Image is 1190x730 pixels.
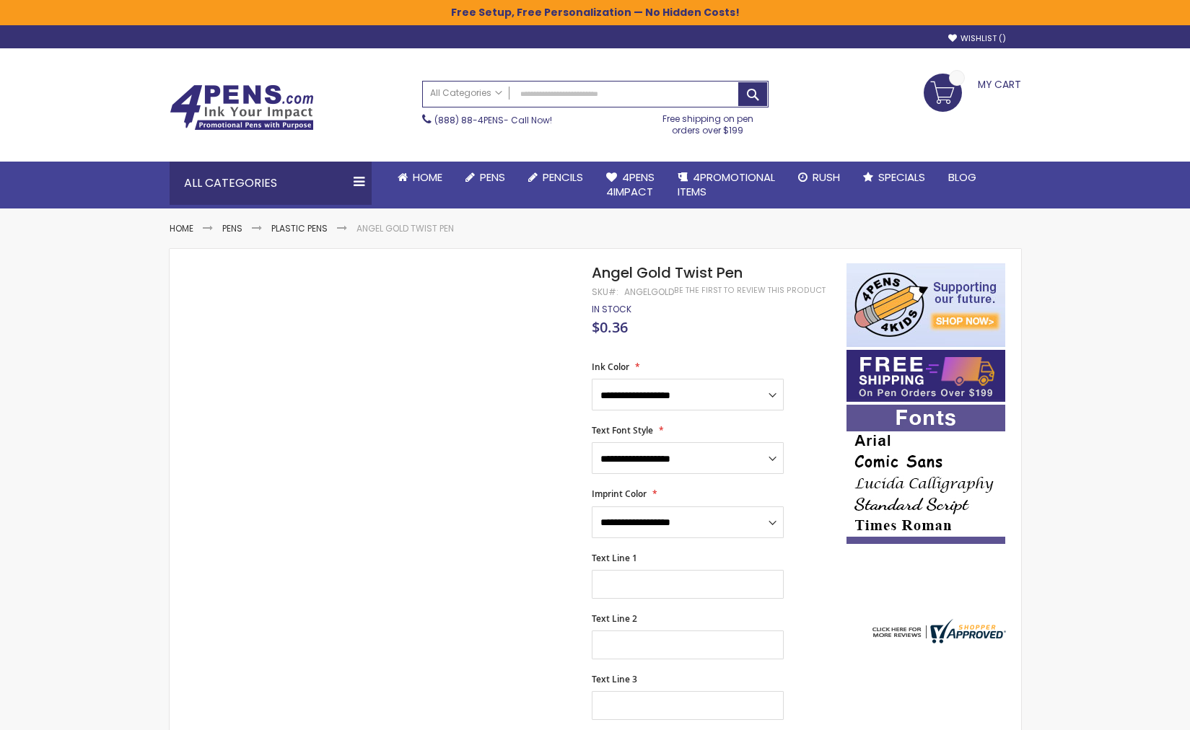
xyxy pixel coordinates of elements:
span: - Call Now! [434,114,552,126]
a: Wishlist [948,33,1006,44]
span: Text Line 3 [592,673,637,685]
span: Angel Gold Twist Pen [592,263,743,283]
span: Imprint Color [592,488,647,500]
a: 4pens.com certificate URL [869,634,1006,646]
span: Text Line 1 [592,552,637,564]
a: Pens [222,222,242,234]
span: In stock [592,303,631,315]
strong: SKU [592,286,618,298]
a: 4Pens4impact [595,162,666,208]
div: Free shipping on pen orders over $199 [647,107,769,136]
span: Rush [813,170,840,185]
span: 4PROMOTIONAL ITEMS [678,170,775,199]
img: 4Pens Custom Pens and Promotional Products [170,84,314,131]
a: All Categories [423,82,509,105]
span: Text Line 2 [592,612,637,625]
a: Pens [454,162,517,193]
a: (888) 88-4PENS [434,114,504,126]
li: Angel Gold Twist Pen [356,223,454,234]
span: Home [413,170,442,185]
span: Specials [878,170,925,185]
a: Blog [937,162,988,193]
span: Blog [948,170,976,185]
a: Plastic Pens [271,222,328,234]
img: 4pens.com widget logo [869,619,1006,643]
a: Rush [787,162,852,193]
span: 4Pens 4impact [606,170,655,199]
span: Pens [480,170,505,185]
img: font-personalization-examples [846,405,1005,544]
span: $0.36 [592,317,628,337]
span: Ink Color [592,361,629,373]
a: Home [386,162,454,193]
span: All Categories [430,87,502,99]
a: Specials [852,162,937,193]
img: Free shipping on orders over $199 [846,350,1005,402]
a: Pencils [517,162,595,193]
div: Availability [592,304,631,315]
span: Text Font Style [592,424,653,436]
a: Be the first to review this product [674,285,826,296]
img: 4pens 4 kids [846,263,1005,347]
div: AngelGold [624,286,674,298]
a: 4PROMOTIONALITEMS [666,162,787,208]
span: Pencils [543,170,583,185]
div: All Categories [170,162,372,205]
a: Home [170,222,193,234]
